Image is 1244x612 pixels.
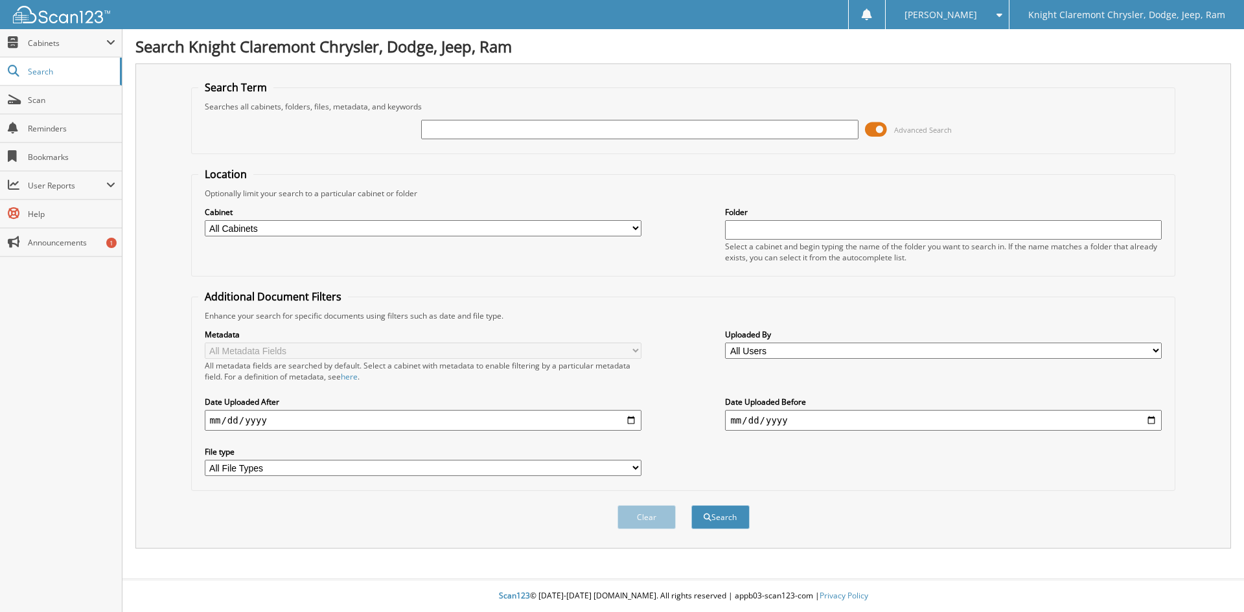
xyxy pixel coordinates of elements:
[198,80,273,95] legend: Search Term
[28,123,115,134] span: Reminders
[198,167,253,181] legend: Location
[106,238,117,248] div: 1
[198,188,1169,199] div: Optionally limit your search to a particular cabinet or folder
[725,207,1162,218] label: Folder
[198,310,1169,321] div: Enhance your search for specific documents using filters such as date and file type.
[28,66,113,77] span: Search
[894,125,952,135] span: Advanced Search
[725,241,1162,263] div: Select a cabinet and begin typing the name of the folder you want to search in. If the name match...
[122,580,1244,612] div: © [DATE]-[DATE] [DOMAIN_NAME]. All rights reserved | appb03-scan123-com |
[28,209,115,220] span: Help
[135,36,1231,57] h1: Search Knight Claremont Chrysler, Dodge, Jeep, Ram
[1028,11,1225,19] span: Knight Claremont Chrysler, Dodge, Jeep, Ram
[205,207,641,218] label: Cabinet
[13,6,110,23] img: scan123-logo-white.svg
[341,371,358,382] a: here
[205,396,641,407] label: Date Uploaded After
[617,505,676,529] button: Clear
[205,446,641,457] label: File type
[28,95,115,106] span: Scan
[28,180,106,191] span: User Reports
[28,38,106,49] span: Cabinets
[198,101,1169,112] div: Searches all cabinets, folders, files, metadata, and keywords
[904,11,977,19] span: [PERSON_NAME]
[820,590,868,601] a: Privacy Policy
[725,396,1162,407] label: Date Uploaded Before
[725,410,1162,431] input: end
[198,289,348,304] legend: Additional Document Filters
[28,152,115,163] span: Bookmarks
[691,505,750,529] button: Search
[499,590,530,601] span: Scan123
[205,360,641,382] div: All metadata fields are searched by default. Select a cabinet with metadata to enable filtering b...
[28,237,115,248] span: Announcements
[725,329,1162,340] label: Uploaded By
[205,410,641,431] input: start
[205,329,641,340] label: Metadata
